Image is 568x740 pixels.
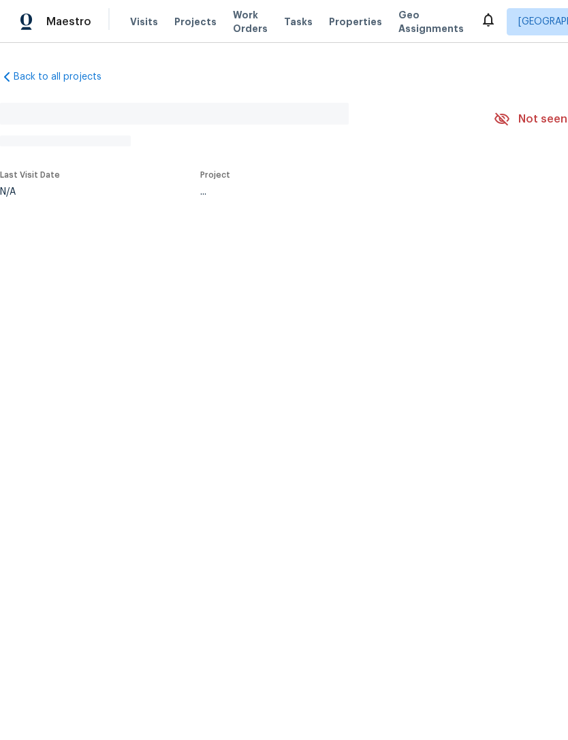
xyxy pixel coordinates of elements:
[284,17,313,27] span: Tasks
[130,15,158,29] span: Visits
[46,15,91,29] span: Maestro
[233,8,268,35] span: Work Orders
[200,187,462,197] div: ...
[174,15,217,29] span: Projects
[329,15,382,29] span: Properties
[200,171,230,179] span: Project
[398,8,464,35] span: Geo Assignments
